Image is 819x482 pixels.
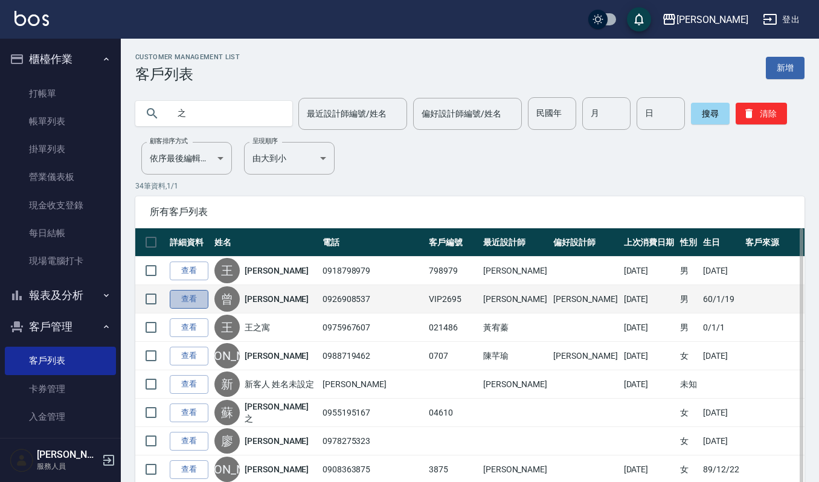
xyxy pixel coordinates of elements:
button: save [627,7,651,31]
td: 0988719462 [320,342,426,370]
td: 陳芊瑜 [480,342,550,370]
a: 查看 [170,290,208,309]
button: 櫃檯作業 [5,43,116,75]
a: 帳單列表 [5,108,116,135]
p: 34 筆資料, 1 / 1 [135,181,805,191]
th: 上次消費日期 [621,228,678,257]
td: 男 [677,285,700,313]
div: [PERSON_NAME] [214,457,240,482]
td: 0/1/1 [700,313,742,342]
td: 黃宥蓁 [480,313,550,342]
td: [DATE] [621,370,678,399]
a: 王之寓 [245,321,270,333]
button: 客戶管理 [5,311,116,342]
th: 詳細資料 [167,228,211,257]
td: 0978275323 [320,427,426,455]
a: 客戶列表 [5,347,116,374]
button: 搜尋 [691,103,730,124]
button: 清除 [736,103,787,124]
div: 王 [214,315,240,340]
h3: 客戶列表 [135,66,240,83]
td: [DATE] [621,285,678,313]
td: 04610 [426,399,480,427]
a: 現金收支登錄 [5,191,116,219]
div: 王 [214,258,240,283]
td: [DATE] [700,427,742,455]
a: 新增 [766,57,805,79]
button: 登出 [758,8,805,31]
td: 未知 [677,370,700,399]
div: [PERSON_NAME] [214,343,240,368]
th: 電話 [320,228,426,257]
div: 由大到小 [244,142,335,175]
div: 依序最後編輯時間 [141,142,232,175]
td: 男 [677,313,700,342]
a: 打帳單 [5,80,116,108]
td: [DATE] [700,399,742,427]
td: [DATE] [700,342,742,370]
a: 入金管理 [5,403,116,431]
th: 最近設計師 [480,228,550,257]
div: 新 [214,371,240,397]
td: [DATE] [621,257,678,285]
a: 現場電腦打卡 [5,247,116,275]
label: 顧客排序方式 [150,137,188,146]
a: 查看 [170,347,208,365]
a: [PERSON_NAME] [245,463,309,475]
td: [DATE] [621,342,678,370]
div: 曾 [214,286,240,312]
th: 客戶編號 [426,228,480,257]
td: [PERSON_NAME] [480,257,550,285]
th: 生日 [700,228,742,257]
td: 0975967607 [320,313,426,342]
input: 搜尋關鍵字 [169,97,283,130]
a: 查看 [170,262,208,280]
a: 查看 [170,432,208,451]
a: 查看 [170,460,208,479]
th: 性別 [677,228,700,257]
div: [PERSON_NAME] [676,12,748,27]
a: 卡券管理 [5,375,116,403]
a: 查看 [170,375,208,394]
td: 798979 [426,257,480,285]
p: 服務人員 [37,461,98,472]
td: 0955195167 [320,399,426,427]
td: VIP2695 [426,285,480,313]
td: [PERSON_NAME] [550,285,620,313]
a: [PERSON_NAME] [245,350,309,362]
div: 蘇 [214,400,240,425]
td: [PERSON_NAME] [320,370,426,399]
td: [PERSON_NAME] [550,342,620,370]
button: [PERSON_NAME] [657,7,753,32]
div: 廖 [214,428,240,454]
a: [PERSON_NAME] [245,265,309,277]
a: [PERSON_NAME]之 [245,400,316,425]
td: [PERSON_NAME] [480,370,550,399]
a: 營業儀表板 [5,163,116,191]
th: 偏好設計師 [550,228,620,257]
button: 報表及分析 [5,280,116,311]
a: 掛單列表 [5,135,116,163]
td: 60/1/19 [700,285,742,313]
a: 查看 [170,318,208,337]
img: Person [10,448,34,472]
a: [PERSON_NAME] [245,435,309,447]
img: Logo [14,11,49,26]
th: 客戶來源 [742,228,805,257]
td: 021486 [426,313,480,342]
a: 每日結帳 [5,219,116,247]
td: 女 [677,399,700,427]
td: 0707 [426,342,480,370]
label: 呈現順序 [252,137,278,146]
td: 男 [677,257,700,285]
td: 0926908537 [320,285,426,313]
td: 女 [677,342,700,370]
h5: [PERSON_NAME] [37,449,98,461]
td: [DATE] [700,257,742,285]
span: 所有客戶列表 [150,206,790,218]
td: 女 [677,427,700,455]
h2: Customer Management List [135,53,240,61]
a: 查看 [170,403,208,422]
td: [PERSON_NAME] [480,285,550,313]
td: [DATE] [621,313,678,342]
